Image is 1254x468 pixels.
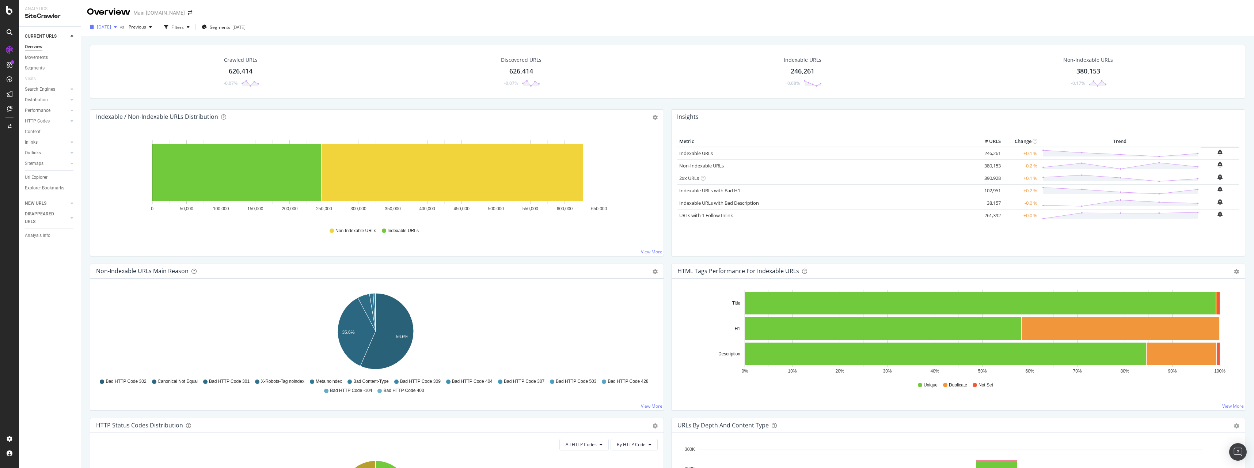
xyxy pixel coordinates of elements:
td: 380,153 [973,159,1003,172]
div: Sitemaps [25,160,43,167]
text: 300,000 [350,206,366,211]
a: DISAPPEARED URLS [25,210,68,226]
text: 400,000 [419,206,435,211]
text: 0 [151,206,153,211]
td: +0.1 % [1003,172,1039,184]
div: Filters [171,24,184,30]
span: Bad HTTP Code -104 [330,388,372,394]
a: 2xx URLs [679,175,699,181]
div: Distribution [25,96,48,104]
a: Url Explorer [25,174,76,181]
div: gear [653,269,658,274]
a: Analysis Info [25,232,76,239]
div: bell-plus [1217,199,1223,205]
text: 70% [1073,369,1082,374]
span: Bad HTTP Code 302 [106,378,146,385]
div: SiteCrawler [25,12,75,20]
div: -0.07% [504,80,518,86]
div: Overview [25,43,42,51]
div: DISAPPEARED URLS [25,210,62,226]
text: 100% [1214,369,1225,374]
a: Distribution [25,96,68,104]
a: Overview [25,43,76,51]
button: [DATE] [87,21,120,33]
td: +0.2 % [1003,184,1039,197]
span: vs [120,24,126,30]
text: 10% [788,369,797,374]
div: gear [653,423,658,429]
div: HTTP Status Codes Distribution [96,422,183,429]
text: 350,000 [385,206,401,211]
a: View More [641,403,662,409]
td: 261,392 [973,209,1003,222]
a: Outlinks [25,149,68,157]
span: Indexable URLs [388,228,419,234]
div: Movements [25,54,48,61]
text: 650,000 [591,206,607,211]
a: View More [641,249,662,255]
div: bell-plus [1217,211,1223,217]
span: Duplicate [949,382,967,388]
a: Indexable URLs with Bad Description [679,200,759,206]
button: All HTTP Codes [559,439,609,450]
div: Analysis Info [25,232,50,239]
text: 80% [1120,369,1129,374]
td: -0.0 % [1003,197,1039,209]
span: Segments [210,24,230,30]
text: 300K [685,447,695,452]
text: 600,000 [557,206,573,211]
text: Description [718,351,740,356]
a: Indexable URLs with Bad H1 [679,187,740,194]
span: Bad Content-Type [353,378,389,385]
div: bell-plus [1217,174,1223,180]
td: 390,928 [973,172,1003,184]
text: 50,000 [180,206,193,211]
h4: Insights [677,112,699,122]
div: Non-Indexable URLs Main Reason [96,267,189,275]
span: Bad HTTP Code 307 [504,378,544,385]
a: Indexable URLs [679,150,713,156]
span: Canonical Not Equal [158,378,198,385]
span: Bad HTTP Code 400 [383,388,424,394]
td: 246,261 [973,147,1003,160]
button: Previous [126,21,155,33]
text: 500,000 [488,206,504,211]
span: Meta noindex [316,378,342,385]
a: Movements [25,54,76,61]
text: 30% [883,369,892,374]
text: 250,000 [316,206,332,211]
span: 2025 Aug. 17th [97,24,111,30]
span: Previous [126,24,146,30]
a: Performance [25,107,68,114]
text: 90% [1168,369,1177,374]
span: Unique [924,382,938,388]
div: Outlinks [25,149,41,157]
span: Bad HTTP Code 404 [452,378,493,385]
div: 380,153 [1076,67,1100,76]
div: CURRENT URLS [25,33,57,40]
div: bell-plus [1217,150,1223,155]
div: arrow-right-arrow-left [188,10,192,15]
a: HTTP Codes [25,117,68,125]
div: Main [DOMAIN_NAME] [133,9,185,16]
div: -0.17% [1071,80,1085,86]
div: 626,414 [509,67,533,76]
span: Bad HTTP Code 301 [209,378,250,385]
div: Explorer Bookmarks [25,184,64,192]
td: 38,157 [973,197,1003,209]
text: 100,000 [213,206,229,211]
div: A chart. [96,290,655,375]
text: 0% [742,369,748,374]
a: Content [25,128,76,136]
span: Bad HTTP Code 309 [400,378,441,385]
span: By HTTP Code [617,441,646,448]
text: 150,000 [247,206,263,211]
td: 102,951 [973,184,1003,197]
div: bell-plus [1217,162,1223,167]
text: 20% [835,369,844,374]
div: gear [653,115,658,120]
td: -0.2 % [1003,159,1039,172]
text: 40% [930,369,939,374]
a: URLs with 1 Follow Inlink [679,212,733,219]
td: +0.1 % [1003,147,1039,160]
